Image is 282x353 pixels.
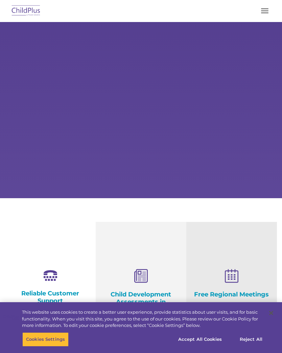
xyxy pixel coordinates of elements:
img: ChildPlus by Procare Solutions [10,3,42,19]
h4: Child Development Assessments in ChildPlus [101,291,181,313]
h4: Free Regional Meetings [191,291,272,298]
button: Reject All [230,332,272,346]
button: Accept All Cookies [174,332,226,346]
div: This website uses cookies to create a better user experience, provide statistics about user visit... [22,309,262,329]
h4: Reliable Customer Support [10,290,91,305]
button: Cookies Settings [22,332,69,346]
button: Close [264,306,279,320]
